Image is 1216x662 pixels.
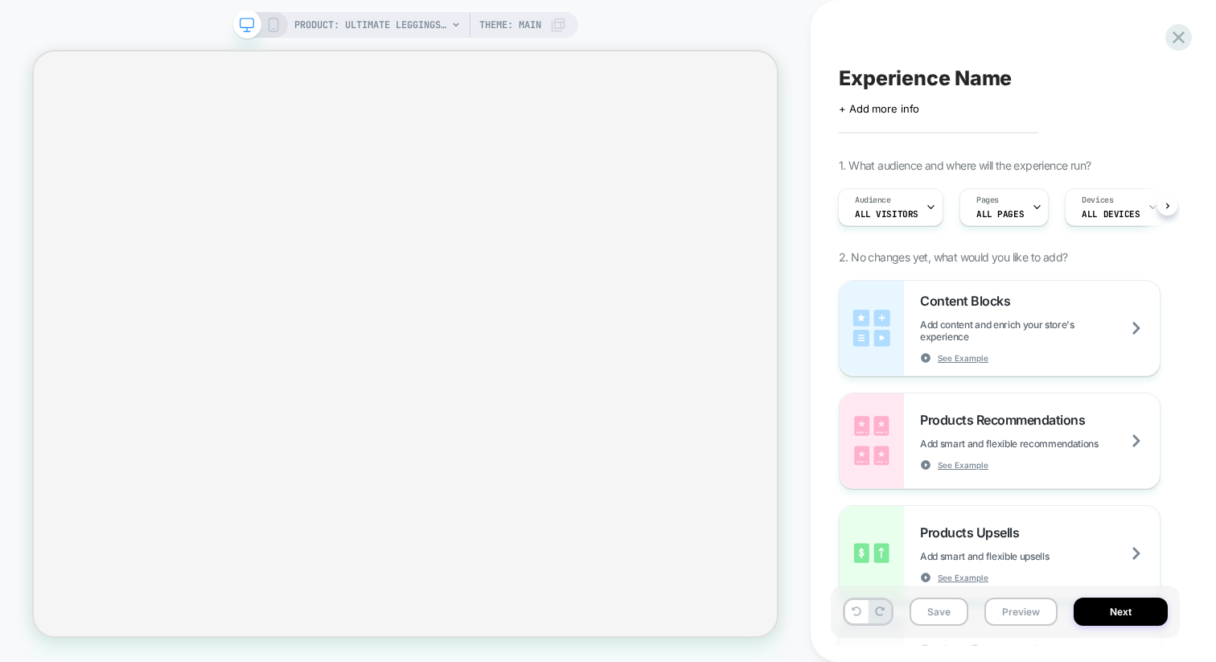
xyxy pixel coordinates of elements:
span: 2. No changes yet, what would you like to add? [839,250,1067,264]
span: See Example [938,459,988,471]
span: Add smart and flexible upsells [920,550,1089,562]
span: Products Recommendations [920,412,1093,428]
span: Products Upsells [920,524,1027,541]
span: Pages [976,195,999,206]
span: ALL DEVICES [1082,208,1140,220]
span: See Example [938,352,988,364]
span: See Example [938,572,988,583]
span: + Add more info [839,102,919,115]
span: Devices [1082,195,1113,206]
button: Preview [984,598,1058,626]
span: ALL PAGES [976,208,1024,220]
span: Experience Name [839,66,1012,90]
span: Add content and enrich your store's experience [920,319,1160,343]
span: Audience [855,195,891,206]
button: Save [910,598,968,626]
span: PRODUCT: Ultimate Leggings - Coffee Bean [294,12,447,38]
span: Theme: MAIN [479,12,541,38]
span: Add smart and flexible recommendations [920,438,1139,450]
span: Content Blocks [920,293,1018,309]
span: 1. What audience and where will the experience run? [839,158,1091,172]
button: Next [1074,598,1168,626]
span: All Visitors [855,208,918,220]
